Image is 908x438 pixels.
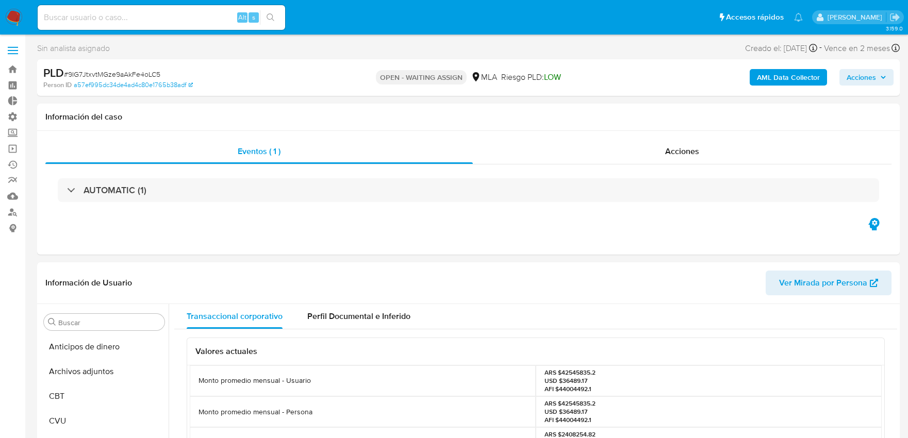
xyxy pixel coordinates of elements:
[43,64,64,81] b: PLD
[828,12,886,22] p: sandra.chabay@mercadolibre.com
[40,359,169,384] button: Archivos adjuntos
[64,69,160,79] span: # 9IG7JtxvtMGze9aAkFe4oLC5
[745,41,817,55] div: Creado el: [DATE]
[307,310,410,322] span: Perfil Documental e Inferido
[43,80,72,90] b: Person ID
[45,112,892,122] h1: Información del caso
[38,11,285,24] input: Buscar usuario o caso...
[40,334,169,359] button: Anticipos de dinero
[199,407,312,417] p: Monto promedio mensual - Persona
[847,69,876,86] span: Acciones
[48,318,56,326] button: Buscar
[195,346,876,357] h3: Valores actuales
[819,41,822,55] span: -
[501,72,561,83] span: Riesgo PLD:
[794,13,803,22] a: Notificaciones
[58,318,160,327] input: Buscar
[750,69,827,86] button: AML Data Collector
[40,384,169,409] button: CBT
[84,184,146,196] h3: AUTOMATIC (1)
[74,80,193,90] a: a57ef995dc34de4ad4c80e1765b38adf
[37,43,110,54] span: Sin analista asignado
[726,12,784,23] span: Accesos rápidos
[199,376,311,385] p: Monto promedio mensual - Usuario
[260,10,281,25] button: search-icon
[58,178,879,202] div: AUTOMATIC (1)
[252,12,255,22] span: s
[665,145,699,157] span: Acciones
[187,310,283,322] span: Transaccional corporativo
[376,70,467,85] p: OPEN - WAITING ASSIGN
[45,278,132,288] h1: Información de Usuario
[824,43,890,54] span: Vence en 2 meses
[544,399,596,425] p: ARS $42545835.2 USD $36489.17 AFI $44004492.1
[757,69,820,86] b: AML Data Collector
[40,409,169,433] button: CVU
[238,145,280,157] span: Eventos ( 1 )
[544,368,596,394] p: ARS $42545835.2 USD $36489.17 AFI $44004492.1
[839,69,894,86] button: Acciones
[238,12,246,22] span: Alt
[889,12,900,23] a: Salir
[766,271,892,295] button: Ver Mirada por Persona
[779,271,867,295] span: Ver Mirada por Persona
[544,71,561,83] span: LOW
[471,72,497,83] div: MLA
